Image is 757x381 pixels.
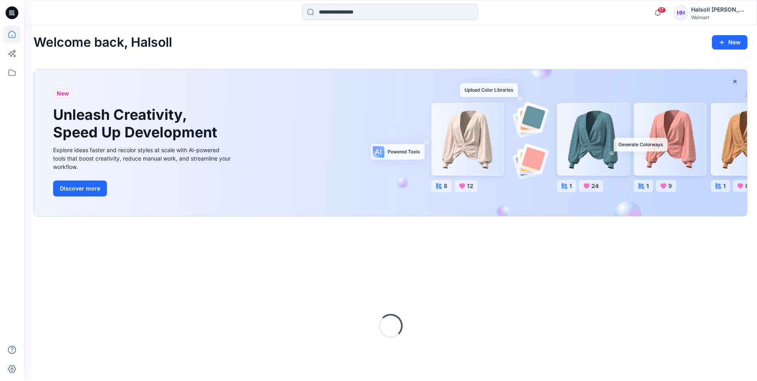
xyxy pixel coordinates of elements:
button: Discover more [53,181,107,196]
div: Explore ideas faster and recolor styles at scale with AI-powered tools that boost creativity, red... [53,146,233,171]
a: Discover more [53,181,233,196]
button: New [712,35,747,50]
h1: Unleash Creativity, Speed Up Development [53,106,221,141]
h2: Welcome back, Halsoll [34,35,172,50]
div: Halsoll [PERSON_NAME] Girls Design Team [691,5,747,14]
span: New [57,89,69,98]
span: 17 [657,7,666,13]
div: HH [674,6,688,20]
div: Walmart [691,14,747,20]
